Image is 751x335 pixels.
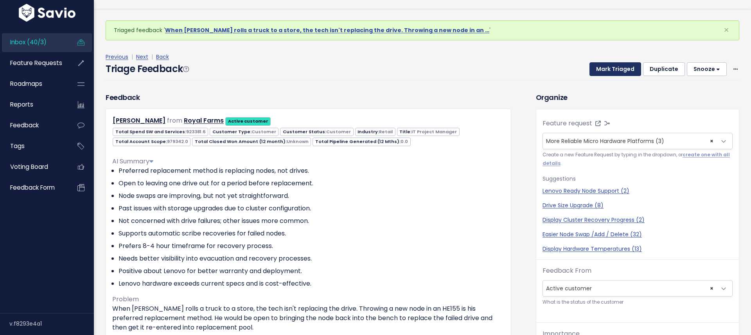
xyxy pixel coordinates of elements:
a: Feedback [2,116,65,134]
span: × [710,133,713,149]
a: Easier Node Swap /Add / Delete (32) [543,230,733,239]
span: Customer Type: [210,128,278,136]
button: Close [716,21,737,40]
div: Triaged feedback ' ' [106,20,739,40]
span: Unknown [287,138,309,145]
li: Past issues with storage upgrades due to cluster configuration. [119,204,505,213]
span: Feedback [10,121,39,129]
span: More Reliable Micro Hardware Platforms (3) [546,137,664,145]
p: Suggestions [543,174,733,184]
span: 0.0 [401,138,408,145]
a: Previous [106,53,128,61]
small: Create a new Feature Request by typing in the dropdown, or . [543,151,733,168]
span: | [150,53,155,61]
a: Feedback form [2,179,65,197]
span: Title: [397,128,460,136]
span: Active customer [543,280,733,297]
span: IT Project Manager [411,129,457,135]
span: × [724,24,729,36]
span: Tags [10,142,25,150]
a: Inbox (40/3) [2,33,65,51]
span: Active customer [543,281,717,296]
span: | [130,53,135,61]
button: Duplicate [643,62,685,76]
a: Royal Farms [184,116,224,125]
a: Feature Requests [2,54,65,72]
h4: Triage Feedback [106,62,189,76]
button: Mark Triaged [589,62,641,76]
li: Positive about Lenovo for better warranty and deployment. [119,266,505,276]
span: AI Summary [112,157,153,166]
a: Back [156,53,169,61]
li: Preferred replacement method is replacing nodes, not drives. [119,166,505,176]
span: Customer [326,129,351,135]
span: 979342.0 [167,138,188,145]
label: Feature request [543,119,592,128]
span: Total Pipeline Generated (12 Mths): [313,138,410,146]
span: Reports [10,100,33,109]
li: Not concerned with drive failures; other issues more common. [119,216,505,226]
a: Roadmaps [2,75,65,93]
span: 923381.6 [186,129,206,135]
a: Display Cluster Recovery Progress (2) [543,216,733,224]
a: create one with all details [543,152,730,166]
span: Customer [252,129,276,135]
span: Retail [379,129,393,135]
a: Reports [2,96,65,114]
span: Roadmaps [10,80,42,88]
li: Node swaps are improving, but not yet straightforward. [119,191,505,201]
span: Voting Board [10,163,48,171]
a: When [PERSON_NAME] rolls a truck to a store, the tech isn't replacing the drive. Throwing a new n... [165,26,489,34]
span: from [167,116,182,125]
span: Total Account Scope: [113,138,190,146]
li: Open to leaving one drive out for a period before replacement. [119,179,505,188]
span: × [710,281,713,296]
a: [PERSON_NAME] [113,116,165,125]
label: Feedback From [543,266,591,275]
li: Needs better visibility into evacuation and recovery processes. [119,254,505,263]
button: Snooze [687,62,727,76]
span: Industry: [355,128,395,136]
h3: Feedback [106,92,140,103]
span: Inbox (40/3) [10,38,47,46]
a: Voting Board [2,158,65,176]
a: Tags [2,137,65,155]
li: Lenovo hardware exceeds current specs and is cost-effective. [119,279,505,288]
strong: Active customer [228,118,268,124]
a: Lenovo Ready Node Support (2) [543,187,733,195]
li: Supports automatic scribe recoveries for failed nodes. [119,229,505,238]
small: What is the status of the customer [543,298,733,306]
a: Next [136,53,148,61]
span: Problem [112,295,139,304]
span: Customer Status: [280,128,353,136]
p: When [PERSON_NAME] rolls a truck to a store, the tech isn't replacing the drive. Throwing a new n... [112,304,505,332]
span: Total Spend SW and Services: [113,128,208,136]
span: Total Closed Won Amount (12 month): [192,138,311,146]
a: Drive Size Upgrade (8) [543,201,733,210]
span: Feature Requests [10,59,62,67]
img: logo-white.9d6f32f41409.svg [17,4,77,22]
a: Display Hardware Temperatures (13) [543,245,733,253]
h3: Organize [536,92,739,103]
li: Prefers 8-4 hour timeframe for recovery process. [119,241,505,251]
div: v.f8293e4a1 [9,313,94,334]
span: Feedback form [10,183,55,192]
